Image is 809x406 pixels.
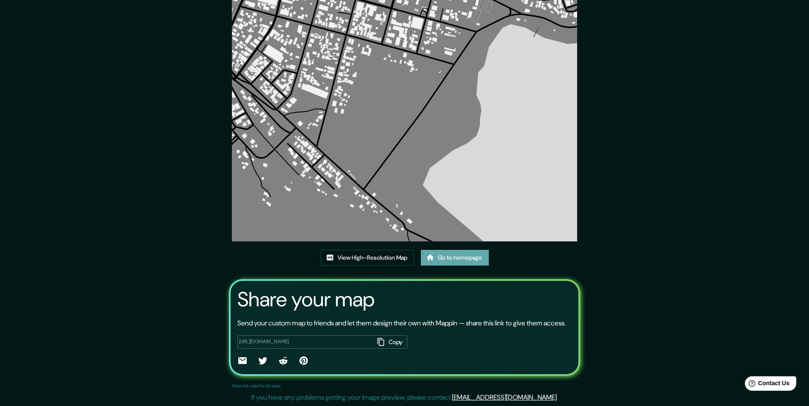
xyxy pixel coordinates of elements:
[251,392,558,403] p: If you have any problems getting your image preview, please contact .
[237,318,566,328] p: Send your custom map to friends and let them design their own with Mappin — share this link to gi...
[374,335,407,349] button: Copy
[452,393,557,402] a: [EMAIL_ADDRESS][DOMAIN_NAME]
[232,383,282,389] p: Maps link valid for 60 days.
[237,288,375,311] h3: Share your map
[733,373,800,397] iframe: Help widget launcher
[421,250,489,266] a: Go to homepage
[321,250,414,266] a: View High-Resolution Map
